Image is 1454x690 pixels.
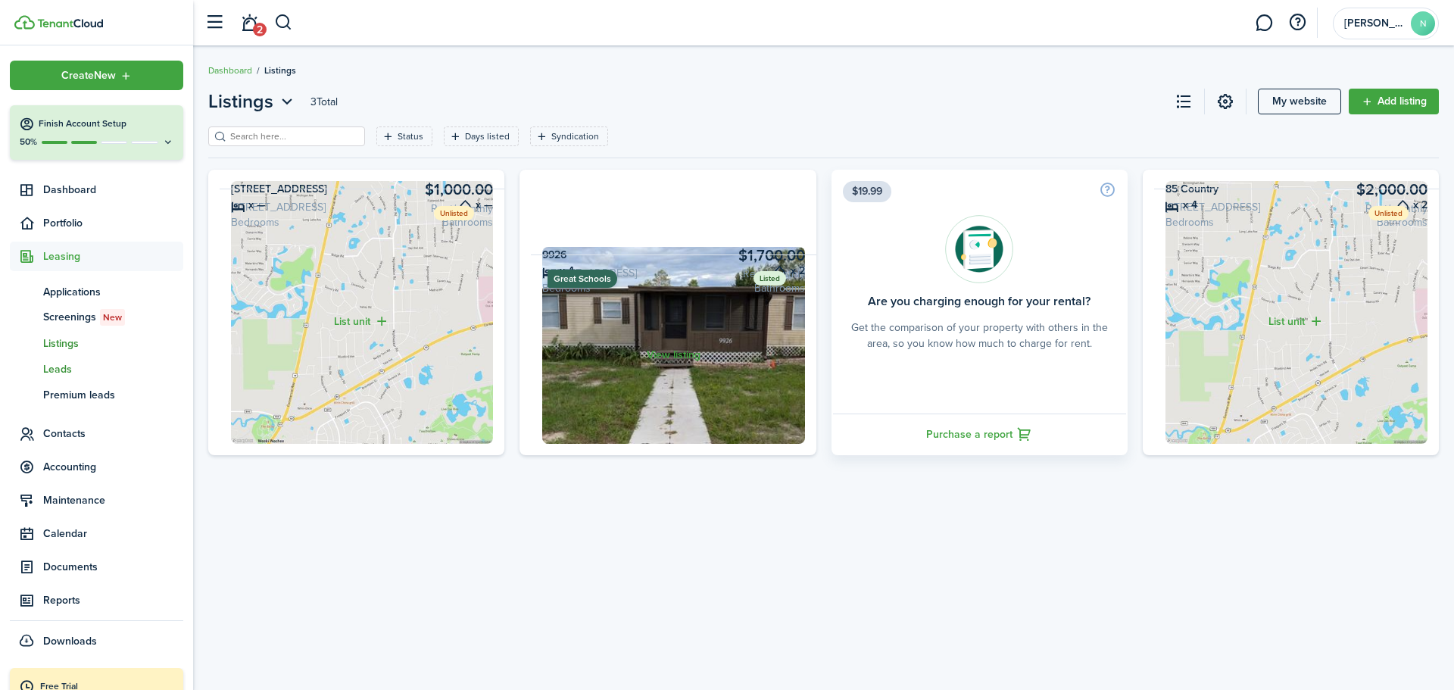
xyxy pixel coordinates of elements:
a: Reports [10,585,183,615]
a: Leads [10,356,183,382]
a: Add listing [1349,89,1439,114]
span: Leads [43,361,183,377]
span: Downloads [43,633,97,649]
a: List unit [1154,189,1439,454]
span: Create New [61,70,116,81]
a: My website [1258,89,1341,114]
filter-tag: Open filter [444,126,519,146]
card-description: Get the comparison of your property with others in the area, so you know how much to charge for r... [843,320,1116,351]
span: New [103,311,122,324]
button: Search [274,10,293,36]
button: Listings [208,88,297,115]
input: Search here... [226,130,360,144]
status: Unlisted [434,206,474,220]
span: Contacts [43,426,183,442]
status: Listed [754,271,786,286]
avatar-text: N [1411,11,1435,36]
img: Rentability report avatar [945,215,1013,283]
span: Accounting [43,459,183,475]
a: Applications [10,279,183,304]
ribbon: Great Schools [548,270,617,288]
a: ScreeningsNew [10,304,183,330]
h4: Finish Account Setup [39,117,174,130]
span: Listings [264,64,296,77]
p: 50% [19,136,38,148]
card-listing-title: [STREET_ADDRESS] [231,181,493,197]
button: Open sidebar [200,8,229,37]
filter-tag-label: Status [398,130,423,143]
span: Listings [208,88,273,115]
a: Dashboard [208,64,252,77]
card-listing-title: 85 Country [1165,181,1427,197]
img: TenantCloud [37,19,103,28]
span: Reports [43,592,183,608]
span: 2 [253,23,267,36]
filter-tag-label: Syndication [551,130,599,143]
a: Messaging [1250,4,1278,42]
button: Open resource center [1284,10,1310,36]
span: Screenings [43,309,183,326]
span: Calendar [43,526,183,542]
span: Portfolio [43,215,183,231]
a: Purchase a report [832,414,1128,455]
span: Nicholas [1344,18,1405,29]
span: Maintenance [43,492,183,508]
button: Open menu [208,88,297,115]
a: Dashboard [10,175,183,205]
filter-tag-label: Days listed [465,130,510,143]
span: Documents [43,559,183,575]
img: TenantCloud [14,15,35,30]
a: Listings [10,330,183,356]
card-title: Are you charging enough for your rental? [868,295,1090,308]
span: Dashboard [43,182,183,198]
button: Finish Account Setup50% [10,105,183,160]
a: List unit [220,189,504,454]
span: Premium leads [43,387,183,403]
span: Leasing [43,248,183,264]
span: $19.99 [843,181,891,202]
span: Listings [43,336,183,351]
status: Unlisted [1368,206,1409,220]
a: Premium leads [10,382,183,407]
header-page-total: 3 Total [310,94,338,110]
card-listing-title: 9926 [542,247,804,263]
a: Notifications [235,4,264,42]
filter-tag: Open filter [530,126,608,146]
a: View listing [531,254,816,455]
button: Open menu [10,61,183,90]
span: Applications [43,284,183,300]
filter-tag: Open filter [376,126,432,146]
